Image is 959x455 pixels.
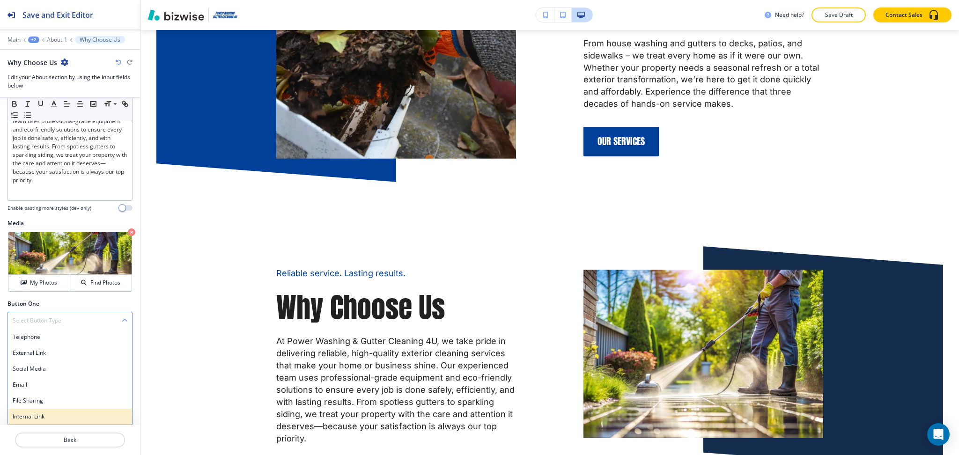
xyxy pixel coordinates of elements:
h4: My Photos [30,279,57,287]
button: OUR SERVICES [583,127,659,156]
button: Why Choose Us [75,36,125,44]
h2: Why Choose Us [7,58,57,67]
h2: Button One [7,300,39,308]
p: Contact Sales [885,11,922,19]
button: My Photos [8,275,70,291]
h4: Find Photos [90,279,120,287]
p: From house washing and gutters to decks, patios, and sidewalks – we treat every home as if it wer... [583,37,823,110]
button: Save Draft [811,7,866,22]
img: Your Logo [213,11,238,19]
p: Save Draft [824,11,854,19]
button: Back [15,433,125,448]
span: Reliable service. Lasting results. [276,268,406,278]
h4: Internal Link [13,412,127,421]
button: +2 [28,37,39,43]
img: Bizwise Logo [148,9,204,21]
h4: Enable pasting more styles (dev only) [7,205,91,212]
p: At Power Washing & Gutter Cleaning 4U, we take pride in delivering reliable, high-quality exterio... [276,335,516,444]
p: Why Choose Us [276,289,516,326]
h3: Need help? [775,11,804,19]
h4: Email [13,381,127,389]
h4: Select Button Type [13,316,61,325]
button: Find Photos [70,275,132,291]
p: Why Choose Us [80,37,120,43]
h4: File Sharing [13,396,127,405]
p: At Power Washing & Gutter Cleaning 4U, we take pride in delivering reliable, high-quality exterio... [13,83,127,184]
div: Open Intercom Messenger [927,423,950,446]
img: <p>Why Choose Us</p> [583,270,823,438]
h4: Social Media [13,365,127,373]
h4: External Link [13,349,127,357]
button: About-1 [47,37,67,43]
h4: Telephone [13,333,127,341]
h2: Media [7,219,133,227]
h3: Edit your About section by using the input fields below [7,73,133,90]
button: Contact Sales [873,7,952,22]
button: Main [7,37,21,43]
h2: Save and Exit Editor [22,9,93,21]
p: Back [16,436,124,444]
div: My PhotosFind Photos [7,231,133,292]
